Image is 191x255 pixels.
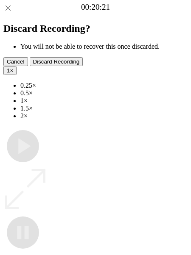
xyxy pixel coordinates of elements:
[20,82,188,89] li: 0.25×
[3,23,188,34] h2: Discard Recording?
[30,57,83,66] button: Discard Recording
[20,43,188,50] li: You will not be able to recover this once discarded.
[7,67,10,74] span: 1
[3,57,28,66] button: Cancel
[20,105,188,112] li: 1.5×
[20,112,188,120] li: 2×
[20,97,188,105] li: 1×
[20,89,188,97] li: 0.5×
[3,66,17,75] button: 1×
[81,3,110,12] a: 00:20:21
